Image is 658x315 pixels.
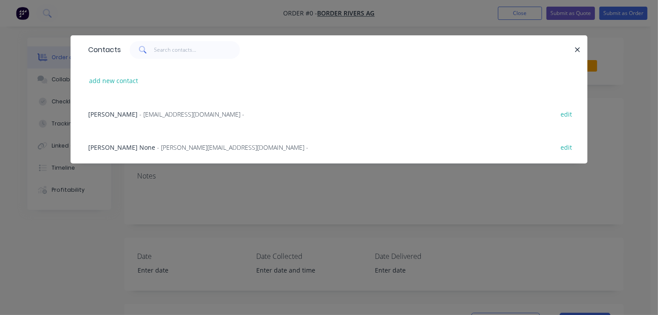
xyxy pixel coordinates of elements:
button: edit [556,108,577,120]
span: [PERSON_NAME] [88,110,138,118]
button: edit [556,141,577,153]
span: - [PERSON_NAME][EMAIL_ADDRESS][DOMAIN_NAME] - [157,143,308,152]
div: Contacts [84,36,121,64]
span: - [EMAIL_ADDRESS][DOMAIN_NAME] - [139,110,244,118]
input: Search contacts... [154,41,240,59]
span: [PERSON_NAME] None [88,143,155,152]
button: add new contact [85,75,143,87]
